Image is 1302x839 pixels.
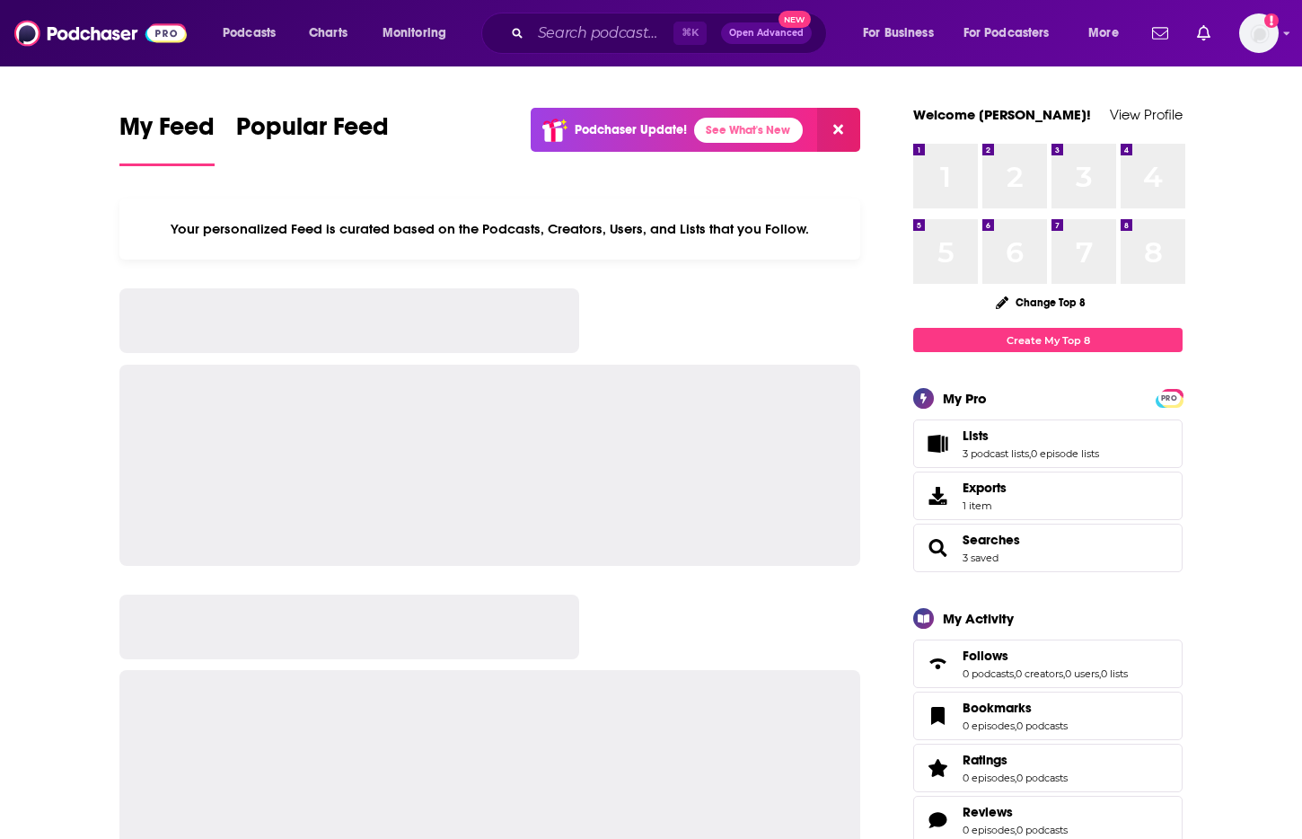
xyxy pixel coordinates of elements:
[1029,447,1031,460] span: ,
[913,419,1183,468] span: Lists
[119,199,860,260] div: Your personalized Feed is curated based on the Podcasts, Creators, Users, and Lists that you Follow.
[1239,13,1279,53] img: User Profile
[498,13,844,54] div: Search podcasts, credits, & more...
[236,111,389,153] span: Popular Feed
[383,21,446,46] span: Monitoring
[1088,21,1119,46] span: More
[919,483,955,508] span: Exports
[963,648,1128,664] a: Follows
[1076,19,1141,48] button: open menu
[919,431,955,456] a: Lists
[913,524,1183,572] span: Searches
[963,700,1032,716] span: Bookmarks
[779,11,811,28] span: New
[1110,106,1183,123] a: View Profile
[694,118,803,143] a: See What's New
[1031,447,1099,460] a: 0 episode lists
[963,21,1050,46] span: For Podcasters
[1239,13,1279,53] span: Logged in as tinajoell1
[721,22,812,44] button: Open AdvancedNew
[963,720,1015,732] a: 0 episodes
[1101,667,1128,680] a: 0 lists
[14,16,187,50] img: Podchaser - Follow, Share and Rate Podcasts
[729,29,804,38] span: Open Advanced
[1016,772,1068,784] a: 0 podcasts
[1065,667,1099,680] a: 0 users
[919,703,955,729] a: Bookmarks
[913,106,1091,123] a: Welcome [PERSON_NAME]!
[863,21,934,46] span: For Business
[370,19,470,48] button: open menu
[913,640,1183,688] span: Follows
[119,111,215,166] a: My Feed
[963,700,1068,716] a: Bookmarks
[1190,18,1218,49] a: Show notifications dropdown
[1016,824,1068,836] a: 0 podcasts
[575,122,687,137] p: Podchaser Update!
[963,532,1020,548] a: Searches
[919,651,955,676] a: Follows
[963,772,1015,784] a: 0 episodes
[943,610,1014,627] div: My Activity
[1063,667,1065,680] span: ,
[919,535,955,561] a: Searches
[1016,720,1068,732] a: 0 podcasts
[943,390,987,407] div: My Pro
[963,667,1014,680] a: 0 podcasts
[963,648,1008,664] span: Follows
[963,499,1007,512] span: 1 item
[1145,18,1175,49] a: Show notifications dropdown
[963,752,1068,768] a: Ratings
[963,480,1007,496] span: Exports
[963,428,989,444] span: Lists
[963,752,1007,768] span: Ratings
[963,804,1068,820] a: Reviews
[531,19,673,48] input: Search podcasts, credits, & more...
[919,755,955,781] a: Ratings
[963,824,1015,836] a: 0 episodes
[297,19,358,48] a: Charts
[1158,391,1180,404] a: PRO
[963,447,1029,460] a: 3 podcast lists
[963,804,1013,820] span: Reviews
[963,428,1099,444] a: Lists
[913,692,1183,740] span: Bookmarks
[913,472,1183,520] a: Exports
[309,21,347,46] span: Charts
[919,808,955,833] a: Reviews
[985,291,1096,314] button: Change Top 8
[1016,667,1063,680] a: 0 creators
[1015,720,1016,732] span: ,
[1014,667,1016,680] span: ,
[1015,824,1016,836] span: ,
[223,21,276,46] span: Podcasts
[1264,13,1279,28] svg: Add a profile image
[913,744,1183,792] span: Ratings
[913,328,1183,352] a: Create My Top 8
[1099,667,1101,680] span: ,
[963,552,998,564] a: 3 saved
[850,19,956,48] button: open menu
[1158,392,1180,405] span: PRO
[119,111,215,153] span: My Feed
[210,19,299,48] button: open menu
[952,19,1076,48] button: open menu
[1239,13,1279,53] button: Show profile menu
[1015,772,1016,784] span: ,
[673,22,707,45] span: ⌘ K
[236,111,389,166] a: Popular Feed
